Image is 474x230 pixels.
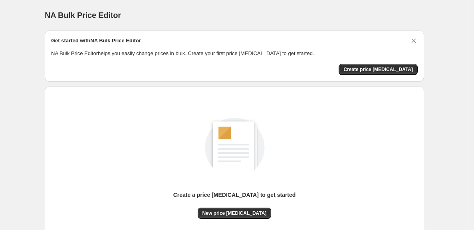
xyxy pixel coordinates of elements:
button: Create price change job [339,64,418,75]
span: New price [MEDICAL_DATA] [202,210,267,216]
button: Dismiss card [410,37,418,45]
span: NA Bulk Price Editor [45,11,121,20]
p: NA Bulk Price Editor helps you easily change prices in bulk. Create your first price [MEDICAL_DAT... [51,50,418,57]
p: Create a price [MEDICAL_DATA] to get started [173,191,296,199]
button: New price [MEDICAL_DATA] [198,208,272,219]
h2: Get started with NA Bulk Price Editor [51,37,141,45]
span: Create price [MEDICAL_DATA] [343,66,413,73]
